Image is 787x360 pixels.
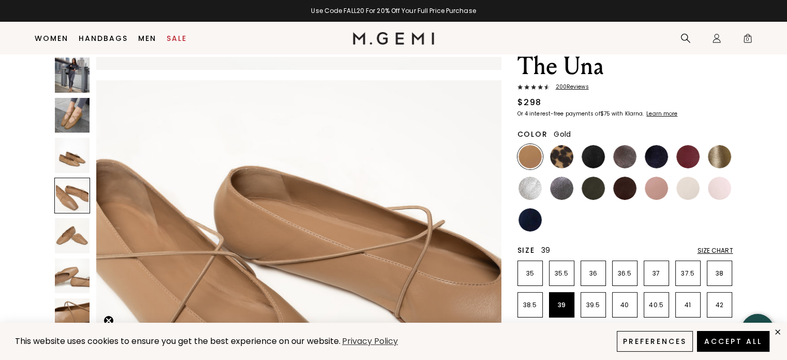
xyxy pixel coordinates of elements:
[554,129,571,139] span: Gold
[340,335,399,348] a: Privacy Policy (opens in a new tab)
[612,110,645,118] klarna-placement-style-body: with Klarna
[518,208,542,232] img: Navy
[581,301,605,309] p: 39.5
[676,177,700,200] img: Ecru
[138,34,156,42] a: Men
[676,269,700,278] p: 37.5
[518,269,542,278] p: 35
[708,145,731,168] img: Gold
[774,328,782,336] div: close
[517,96,542,109] div: $298
[517,110,600,118] klarna-placement-style-body: Or 4 interest-free payments of
[644,301,669,309] p: 40.5
[613,269,637,278] p: 36.5
[644,269,669,278] p: 37
[676,145,700,168] img: Burgundy
[645,145,668,168] img: Midnight Blue
[353,32,434,45] img: M.Gemi
[697,247,733,255] div: Size Chart
[645,111,677,117] a: Learn more
[581,269,605,278] p: 36
[550,269,574,278] p: 35.5
[518,301,542,309] p: 38.5
[167,34,187,42] a: Sale
[55,138,90,173] img: The Una
[600,110,610,118] klarna-placement-style-amount: $75
[582,177,605,200] img: Military
[15,335,340,347] span: This website uses cookies to ensure you get the best experience on our website.
[55,98,90,133] img: The Una
[517,84,733,92] a: 200Reviews
[550,301,574,309] p: 39
[708,177,731,200] img: Ballerina Pink
[55,57,90,93] img: The Una
[582,145,605,168] img: Black
[617,331,693,352] button: Preferences
[518,145,542,168] img: Light Tan
[613,301,637,309] p: 40
[707,301,732,309] p: 42
[35,34,68,42] a: Women
[55,258,90,294] img: The Una
[550,84,589,90] span: 200 Review s
[541,245,551,255] span: 39
[550,177,573,200] img: Gunmetal
[55,298,90,334] img: The Una
[613,145,636,168] img: Cocoa
[517,130,548,138] h2: Color
[697,331,769,352] button: Accept All
[517,246,535,254] h2: Size
[743,35,753,46] span: 0
[613,177,636,200] img: Chocolate
[645,177,668,200] img: Antique Rose
[550,145,573,168] img: Leopard Print
[103,315,114,326] button: Close teaser
[676,301,700,309] p: 41
[707,269,732,278] p: 38
[79,34,128,42] a: Handbags
[517,52,733,81] h1: The Una
[646,110,677,118] klarna-placement-style-cta: Learn more
[518,177,542,200] img: Silver
[55,218,90,253] img: The Una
